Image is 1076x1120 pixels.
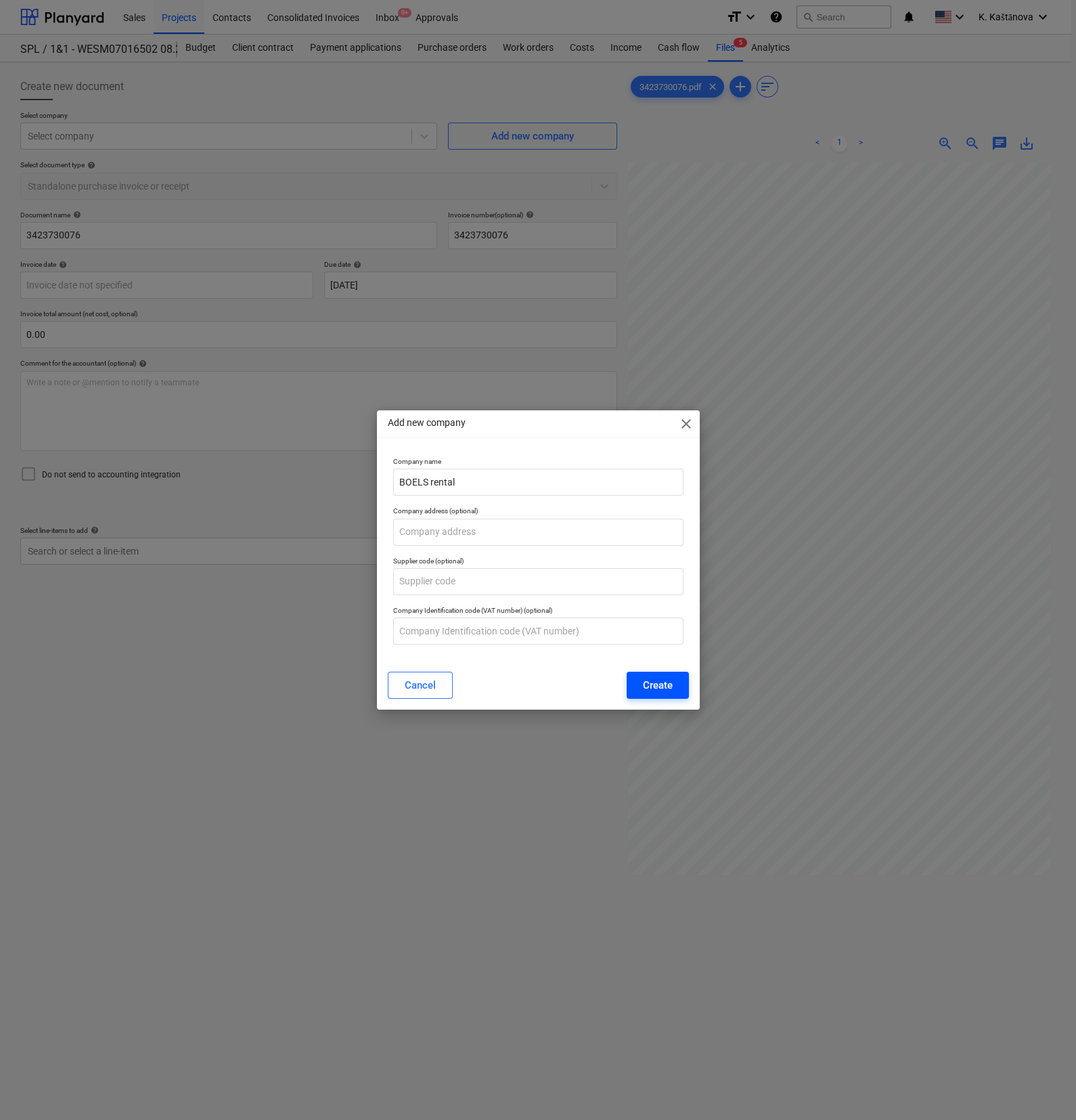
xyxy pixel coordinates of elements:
[1008,1055,1076,1120] iframe: Chat Widget
[627,672,689,699] button: Create
[393,507,683,518] p: Company address (optional)
[393,469,683,496] input: Company name
[393,519,683,546] input: Company address
[388,672,453,699] button: Cancel
[393,568,683,595] input: Supplier code
[643,676,673,694] div: Create
[678,416,694,432] span: close
[393,457,683,469] p: Company name
[388,416,466,430] p: Add new company
[393,618,683,645] input: Company Identification code (VAT number)
[405,676,436,694] div: Cancel
[393,557,683,568] p: Supplier code (optional)
[393,606,683,618] p: Company Identification code (VAT number) (optional)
